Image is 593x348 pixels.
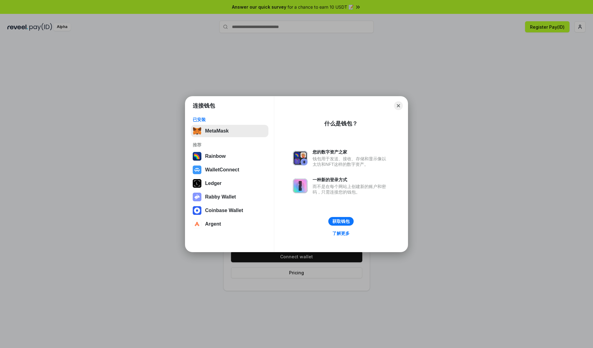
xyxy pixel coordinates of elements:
[193,220,201,228] img: svg+xml,%3Csvg%20width%3D%2228%22%20height%3D%2228%22%20viewBox%3D%220%200%2028%2028%22%20fill%3D...
[193,206,201,215] img: svg+xml,%3Csvg%20width%3D%2228%22%20height%3D%2228%22%20viewBox%3D%220%200%2028%2028%22%20fill%3D...
[328,217,354,226] button: 获取钱包
[193,166,201,174] img: svg+xml,%3Csvg%20width%3D%2228%22%20height%3D%2228%22%20viewBox%3D%220%200%2028%2028%22%20fill%3D...
[332,219,350,224] div: 获取钱包
[193,152,201,161] img: svg+xml,%3Csvg%20width%3D%22120%22%20height%3D%22120%22%20viewBox%3D%220%200%20120%20120%22%20fil...
[293,178,308,193] img: svg+xml,%3Csvg%20xmlns%3D%22http%3A%2F%2Fwww.w3.org%2F2000%2Fsvg%22%20fill%3D%22none%22%20viewBox...
[313,156,389,167] div: 钱包用于发送、接收、存储和显示像以太坊和NFT这样的数字资产。
[191,218,268,230] button: Argent
[193,127,201,135] img: svg+xml,%3Csvg%20fill%3D%22none%22%20height%3D%2233%22%20viewBox%3D%220%200%2035%2033%22%20width%...
[205,221,221,227] div: Argent
[191,150,268,162] button: Rainbow
[193,117,267,122] div: 已安装
[205,154,226,159] div: Rainbow
[191,204,268,217] button: Coinbase Wallet
[193,102,215,109] h1: 连接钱包
[313,177,389,182] div: 一种新的登录方式
[193,193,201,201] img: svg+xml,%3Csvg%20xmlns%3D%22http%3A%2F%2Fwww.w3.org%2F2000%2Fsvg%22%20fill%3D%22none%22%20viewBox...
[329,229,353,237] a: 了解更多
[191,191,268,203] button: Rabby Wallet
[324,120,358,127] div: 什么是钱包？
[293,151,308,166] img: svg+xml,%3Csvg%20xmlns%3D%22http%3A%2F%2Fwww.w3.org%2F2000%2Fsvg%22%20fill%3D%22none%22%20viewBox...
[205,194,236,200] div: Rabby Wallet
[191,164,268,176] button: WalletConnect
[205,167,239,173] div: WalletConnect
[205,128,229,134] div: MetaMask
[394,101,403,110] button: Close
[193,179,201,188] img: svg+xml,%3Csvg%20xmlns%3D%22http%3A%2F%2Fwww.w3.org%2F2000%2Fsvg%22%20width%3D%2228%22%20height%3...
[191,125,268,137] button: MetaMask
[205,208,243,213] div: Coinbase Wallet
[313,184,389,195] div: 而不是在每个网站上创建新的账户和密码，只需连接您的钱包。
[193,142,267,148] div: 推荐
[205,181,221,186] div: Ledger
[313,149,389,155] div: 您的数字资产之家
[191,177,268,190] button: Ledger
[332,231,350,236] div: 了解更多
